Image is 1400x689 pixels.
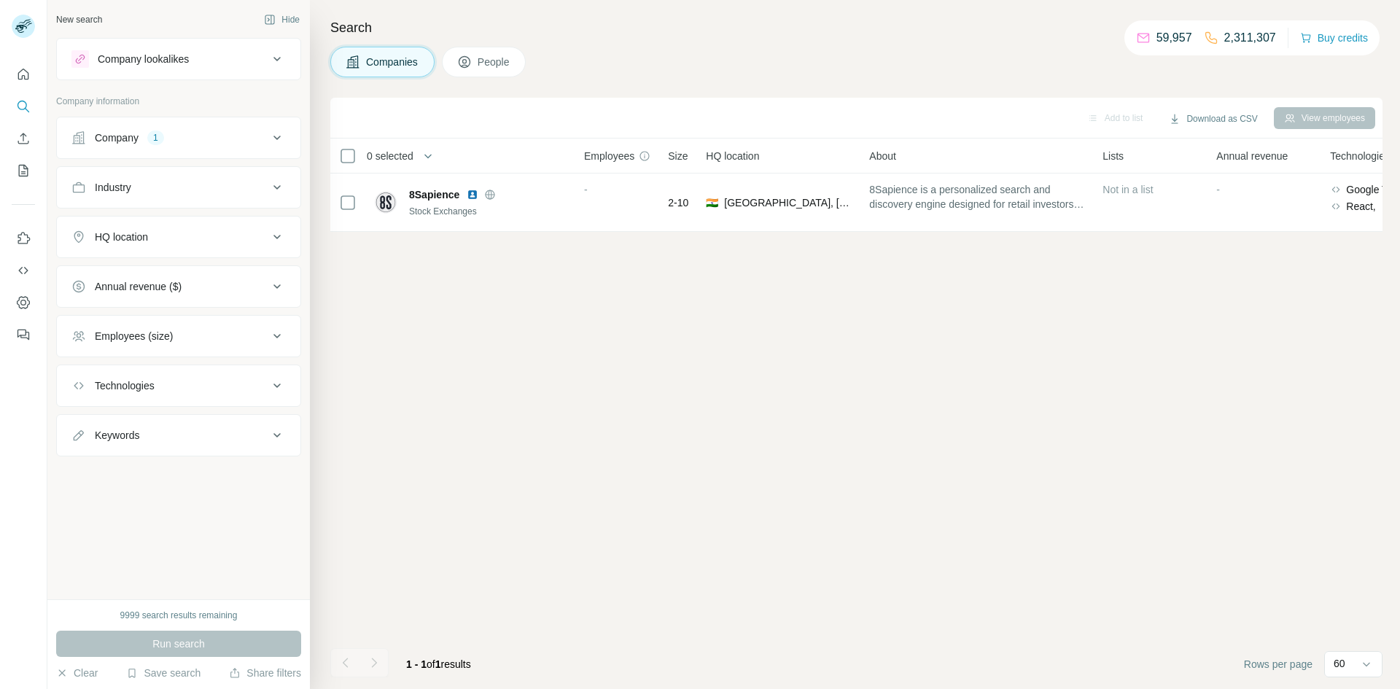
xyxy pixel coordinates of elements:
button: Buy credits [1300,28,1368,48]
button: Enrich CSV [12,125,35,152]
span: Companies [366,55,419,69]
button: Feedback [12,322,35,348]
div: New search [56,13,102,26]
img: Logo of 8Sapience [374,191,397,214]
span: 1 - 1 [406,658,427,670]
p: Company information [56,95,301,108]
span: Size [668,149,688,163]
div: Company [95,131,139,145]
button: My lists [12,157,35,184]
button: Technologies [57,368,300,403]
button: Use Surfe API [12,257,35,284]
img: LinkedIn logo [467,189,478,201]
button: HQ location [57,219,300,254]
div: HQ location [95,230,148,244]
div: Technologies [95,378,155,393]
span: Lists [1102,149,1124,163]
div: Employees (size) [95,329,173,343]
button: Use Surfe on LinkedIn [12,225,35,252]
span: Rows per page [1244,657,1312,672]
span: About [869,149,896,163]
div: Industry [95,180,131,195]
span: results [406,658,471,670]
span: Not in a list [1102,184,1153,195]
p: 2,311,307 [1224,29,1276,47]
span: 🇮🇳 [706,195,718,210]
button: Keywords [57,418,300,453]
span: Annual revenue [1216,149,1288,163]
button: Dashboard [12,289,35,316]
h4: Search [330,17,1382,38]
button: Download as CSV [1159,108,1267,130]
button: Quick start [12,61,35,87]
button: Company lookalikes [57,42,300,77]
span: [GEOGRAPHIC_DATA], [GEOGRAPHIC_DATA] [724,195,852,210]
p: 60 [1334,656,1345,671]
span: 8Sapience is a personalized search and discovery engine designed for retail investors and traders... [869,182,1085,211]
button: Clear [56,666,98,680]
button: Industry [57,170,300,205]
button: Company1 [57,120,300,155]
button: Save search [126,666,201,680]
span: Employees [584,149,634,163]
span: - [584,184,588,195]
div: Annual revenue ($) [95,279,182,294]
span: 1 [435,658,441,670]
button: Search [12,93,35,120]
button: Annual revenue ($) [57,269,300,304]
span: Technologies [1330,149,1390,163]
span: React, [1346,199,1375,214]
span: 8Sapience [409,187,459,202]
button: Employees (size) [57,319,300,354]
div: Stock Exchanges [409,205,567,218]
span: 2-10 [668,195,688,210]
p: 59,957 [1156,29,1192,47]
button: Share filters [229,666,301,680]
span: 0 selected [367,149,413,163]
div: Company lookalikes [98,52,189,66]
span: of [427,658,435,670]
span: - [1216,184,1220,195]
button: Hide [254,9,310,31]
div: Keywords [95,428,139,443]
div: 1 [147,131,164,144]
span: HQ location [706,149,759,163]
span: People [478,55,511,69]
div: 9999 search results remaining [120,609,238,622]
